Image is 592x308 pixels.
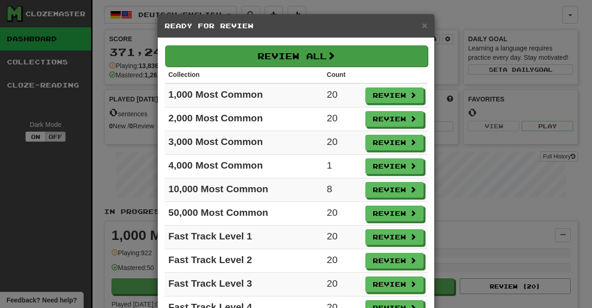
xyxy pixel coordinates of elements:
[365,277,424,292] button: Review
[323,131,362,155] td: 20
[365,182,424,198] button: Review
[165,21,427,31] h5: Ready for Review
[323,66,362,83] th: Count
[165,107,323,131] td: 2,000 Most Common
[165,155,323,178] td: 4,000 Most Common
[365,135,424,151] button: Review
[165,226,323,249] td: Fast Track Level 1
[422,20,427,30] button: Close
[323,249,362,273] td: 20
[165,202,323,226] td: 50,000 Most Common
[365,111,424,127] button: Review
[165,273,323,296] td: Fast Track Level 3
[365,229,424,245] button: Review
[323,202,362,226] td: 20
[165,45,428,67] button: Review All
[165,249,323,273] td: Fast Track Level 2
[323,273,362,296] td: 20
[365,158,424,174] button: Review
[165,66,323,83] th: Collection
[365,206,424,221] button: Review
[323,107,362,131] td: 20
[165,178,323,202] td: 10,000 Most Common
[422,20,427,31] span: ×
[323,178,362,202] td: 8
[165,83,323,107] td: 1,000 Most Common
[165,131,323,155] td: 3,000 Most Common
[365,253,424,269] button: Review
[323,226,362,249] td: 20
[323,83,362,107] td: 20
[323,155,362,178] td: 1
[365,88,424,103] button: Review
